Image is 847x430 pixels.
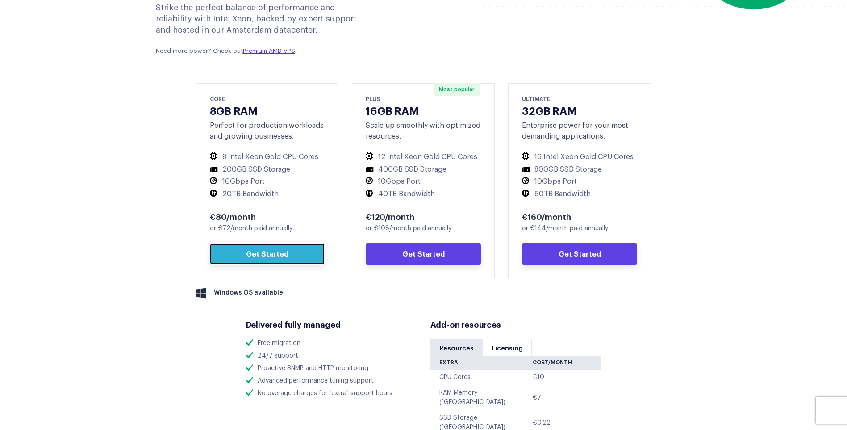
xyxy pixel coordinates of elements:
th: Extra [430,356,533,370]
a: Resources [430,339,483,356]
div: or €72/month paid annually [210,224,325,233]
a: Licensing [483,339,532,356]
td: €10 [533,370,601,385]
div: PLUS [366,95,481,103]
h3: Add-on resources [430,319,601,330]
li: 400GB SSD Storage [366,165,481,174]
li: 20TB Bandwidth [210,190,325,199]
td: CPU Cores [430,370,533,385]
li: No overage charges for "extra" support hours [246,389,417,398]
a: Get Started [366,243,481,265]
div: CORE [210,95,325,103]
li: 60TB Bandwidth [522,190,637,199]
li: 16 Intel Xeon Gold CPU Cores [522,152,637,162]
div: Perfect for production workloads and growing businesses. [210,120,325,142]
div: or €108/month paid annually [366,224,481,233]
h3: 16GB RAM [366,104,481,117]
div: Enterprise power for your most demanding applications. [522,120,637,142]
td: €7 [533,385,601,410]
div: Scale up smoothly with optimized resources. [366,120,481,142]
h3: 8GB RAM [210,104,325,117]
a: Get Started [522,243,637,265]
li: 200GB SSD Storage [210,165,325,174]
li: 10Gbps Port [522,177,637,186]
p: Need more power? Check out . [156,47,371,55]
a: Premium AMD VPS [243,48,295,54]
span: Windows OS available. [214,288,285,298]
div: €120/month [366,211,481,222]
div: Strike the perfect balance of performance and reliability with Intel Xeon, backed by expert suppo... [156,2,371,56]
li: 24/7 support [246,351,417,361]
li: Proactive SNMP and HTTP monitoring [246,364,417,373]
li: 800GB SSD Storage [522,165,637,174]
span: Most popular [434,83,480,96]
li: 10Gbps Port [366,177,481,186]
h3: 32GB RAM [522,104,637,117]
li: 10Gbps Port [210,177,325,186]
th: Cost/Month [533,356,601,370]
li: 40TB Bandwidth [366,190,481,199]
li: Advanced performance tuning support [246,376,417,386]
li: Free migration [246,339,417,348]
div: €160/month [522,211,637,222]
li: 8 Intel Xeon Gold CPU Cores [210,152,325,162]
div: €80/month [210,211,325,222]
li: 12 Intel Xeon Gold CPU Cores [366,152,481,162]
td: RAM Memory ([GEOGRAPHIC_DATA]) [430,385,533,410]
a: Get Started [210,243,325,265]
div: or €144/month paid annually [522,224,637,233]
div: ULTIMATE [522,95,637,103]
h3: Delivered fully managed [246,319,417,330]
